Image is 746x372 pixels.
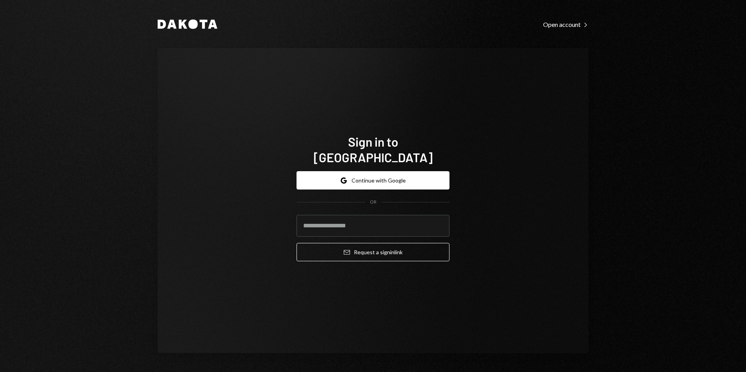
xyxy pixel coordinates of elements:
[543,21,588,28] div: Open account
[543,20,588,28] a: Open account
[370,199,377,205] div: OR
[297,171,449,190] button: Continue with Google
[297,243,449,261] button: Request a signinlink
[297,134,449,165] h1: Sign in to [GEOGRAPHIC_DATA]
